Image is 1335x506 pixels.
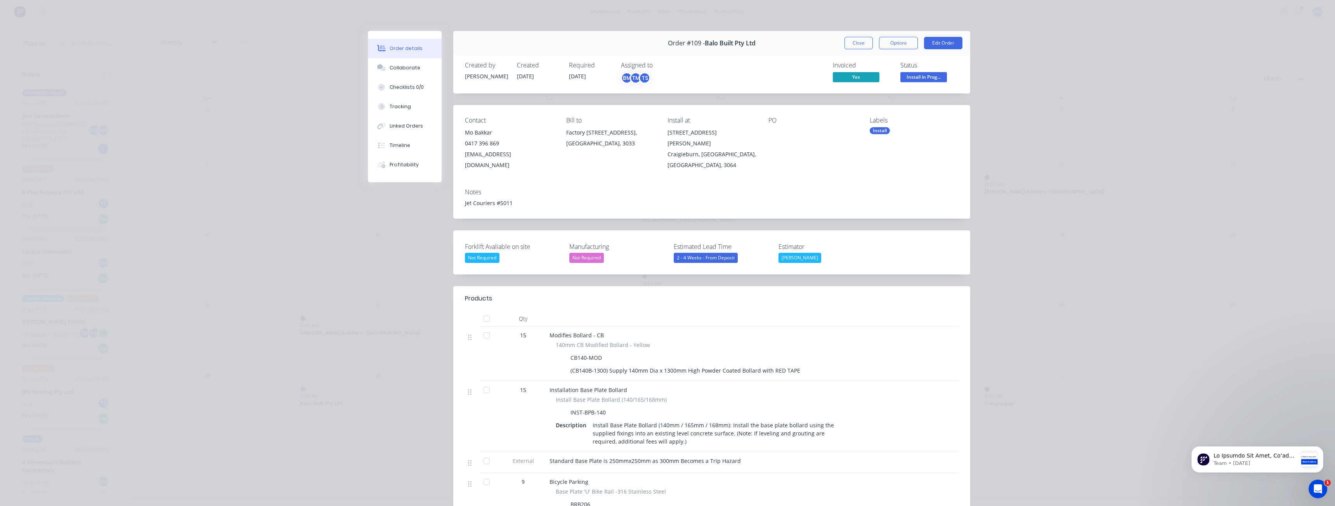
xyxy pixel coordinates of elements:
[569,242,666,251] label: Manufacturing
[368,39,442,58] button: Order details
[390,64,420,71] div: Collaborate
[556,420,589,431] div: Description
[639,72,650,84] div: TS
[520,386,526,394] span: 15
[465,138,554,149] div: 0417 396 869
[517,62,560,69] div: Created
[465,199,959,207] div: Jet Couriers #5011
[589,420,848,447] div: Install Base Plate Bollard (140mm / 165mm / 168mm): Install the base plate bollard using the supp...
[500,311,546,326] div: Qty
[778,242,876,251] label: Estimator
[550,386,627,394] span: Installation Base Plate Bollard
[390,45,423,52] div: Order details
[368,116,442,136] button: Linked Orders
[1180,431,1335,485] iframe: Intercom notifications message
[879,37,918,49] button: Options
[567,365,803,376] div: (CB140B-1300) Supply 140mm Dia x 1300mm High Powder Coated Bollard with RED TAPE
[569,73,586,80] span: [DATE]
[550,457,741,465] span: Standard Base Plate is 250mmx250mm as 300mm Becomes a Trip Hazard
[465,188,959,196] div: Notes
[465,294,492,303] div: Products
[674,253,738,263] div: 2 - 4 Weeks - From Deposit
[900,62,959,69] div: Status
[368,78,442,97] button: Checklists 0/0
[569,62,612,69] div: Required
[465,117,554,124] div: Contact
[870,117,959,124] div: Labels
[1309,480,1327,498] iframe: Intercom live chat
[465,127,554,138] div: Mo Bakkar
[465,253,499,263] div: Not Required
[900,72,947,84] button: Install in Prog...
[390,142,410,149] div: Timeline
[924,37,962,49] button: Edit Order
[768,117,857,124] div: PO
[566,127,655,152] div: Factory [STREET_ADDRESS],[GEOGRAPHIC_DATA], 3033
[390,84,424,91] div: Checklists 0/0
[550,332,604,339] span: Modifies Bollard - CB
[667,117,756,124] div: Install at
[465,149,554,171] div: [EMAIL_ADDRESS][DOMAIN_NAME]
[368,97,442,116] button: Tracking
[833,72,879,82] span: Yes
[844,37,873,49] button: Close
[522,478,525,486] span: 9
[674,242,771,251] label: Estimated Lead Time
[556,341,650,349] span: 140mm CB Modified Bollard - Yellow
[569,253,604,263] div: Not Required
[566,117,655,124] div: Bill to
[667,127,756,171] div: [STREET_ADDRESS][PERSON_NAME]Craigieburn, [GEOGRAPHIC_DATA], [GEOGRAPHIC_DATA], 3064
[667,127,756,149] div: [STREET_ADDRESS][PERSON_NAME]
[390,123,423,130] div: Linked Orders
[465,72,508,80] div: [PERSON_NAME]
[705,40,756,47] span: Balo Built Pty Ltd
[520,331,526,339] span: 15
[778,253,821,263] div: [PERSON_NAME]
[668,40,705,47] span: Order #109 -
[390,161,419,168] div: Profitability
[667,149,756,171] div: Craigieburn, [GEOGRAPHIC_DATA], [GEOGRAPHIC_DATA], 3064
[556,487,666,496] span: Base Plate 'U' Bike Rail -316 Stainless Steel
[870,127,890,134] div: Install
[567,352,605,363] div: CB140-MOD
[900,72,947,82] span: Install in Prog...
[621,62,699,69] div: Assigned to
[465,242,562,251] label: Forklift Avaliable on site
[368,136,442,155] button: Timeline
[556,395,667,404] span: Install Base Plate Bollard (140/165/168mm)
[368,155,442,174] button: Profitability
[566,138,655,149] div: [GEOGRAPHIC_DATA], 3033
[550,478,588,485] span: Bicycle Parking
[566,127,655,138] div: Factory [STREET_ADDRESS],
[630,72,641,84] div: TM
[503,457,543,465] span: External
[567,407,609,418] div: INST-BPB-140
[465,127,554,171] div: Mo Bakkar0417 396 869[EMAIL_ADDRESS][DOMAIN_NAME]
[465,62,508,69] div: Created by
[621,72,633,84] div: BM
[1325,480,1331,486] span: 1
[621,72,650,84] button: BMTMTS
[390,103,411,110] div: Tracking
[517,73,534,80] span: [DATE]
[368,58,442,78] button: Collaborate
[833,62,891,69] div: Invoiced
